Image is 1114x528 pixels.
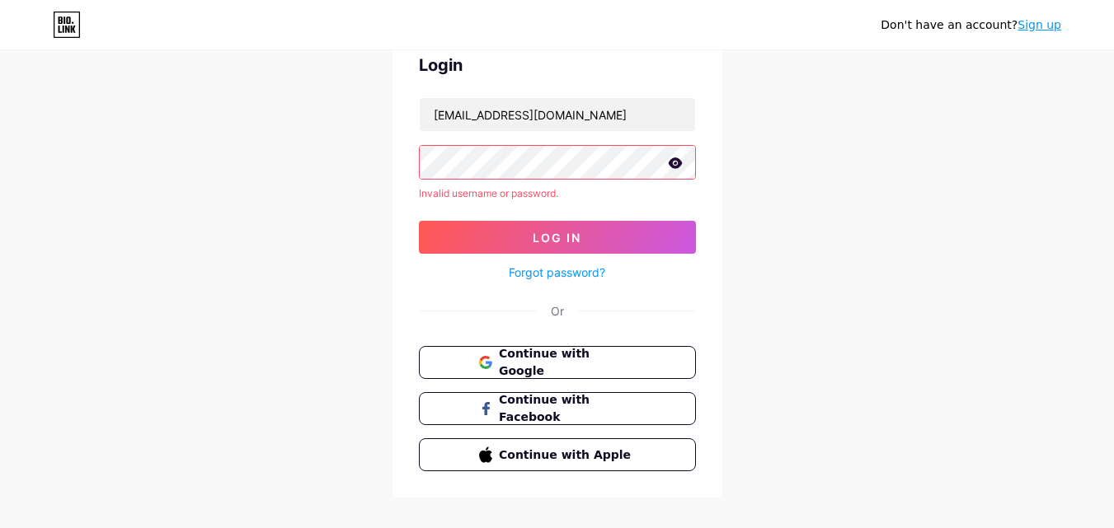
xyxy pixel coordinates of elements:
[419,392,696,425] button: Continue with Facebook
[1018,18,1061,31] a: Sign up
[499,446,635,464] span: Continue with Apple
[499,391,635,426] span: Continue with Facebook
[509,264,605,281] a: Forgot password?
[419,53,696,77] div: Login
[419,346,696,379] button: Continue with Google
[420,98,695,131] input: Username
[881,16,1061,34] div: Don't have an account?
[419,221,696,254] button: Log In
[419,438,696,471] button: Continue with Apple
[419,186,696,201] div: Invalid username or password.
[533,231,581,245] span: Log In
[551,302,564,320] div: Or
[499,345,635,380] span: Continue with Google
